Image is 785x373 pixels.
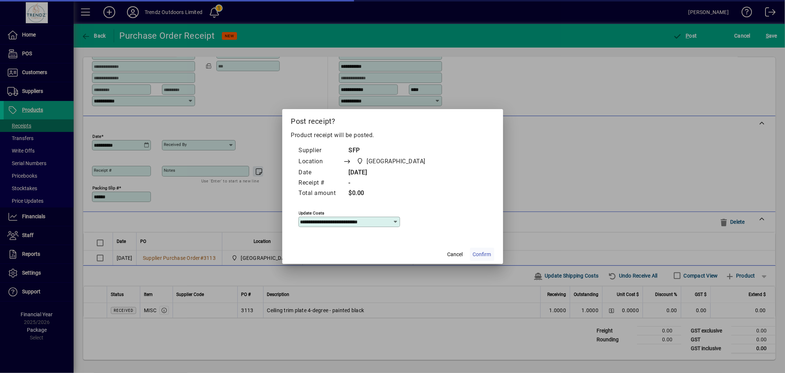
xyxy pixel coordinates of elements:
button: Confirm [470,248,494,261]
span: Confirm [473,251,491,258]
mat-label: Update costs [299,210,325,216]
td: $0.00 [343,188,440,199]
span: [GEOGRAPHIC_DATA] [367,157,426,166]
td: Supplier [298,146,343,156]
td: [DATE] [343,168,440,178]
td: Date [298,168,343,178]
span: New Plymouth [355,156,429,167]
td: Total amount [298,188,343,199]
td: - [343,178,440,188]
h2: Post receipt? [282,109,503,130]
td: SFP [343,146,440,156]
span: Cancel [448,251,463,258]
td: Location [298,156,343,168]
button: Cancel [443,248,467,261]
td: Receipt # [298,178,343,188]
p: Product receipt will be posted. [291,131,494,140]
